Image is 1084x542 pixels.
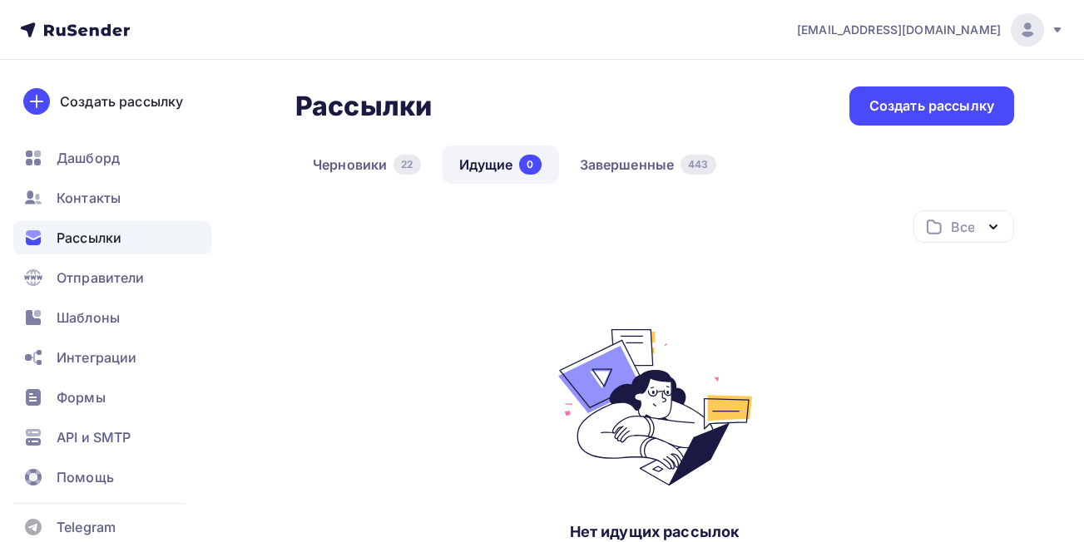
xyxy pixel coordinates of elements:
[295,145,438,184] a: Черновики22
[57,268,145,288] span: Отправители
[951,217,974,237] div: Все
[442,145,559,184] a: Идущие0
[13,261,211,294] a: Отправители
[13,181,211,214] a: Контакты
[570,522,740,542] div: Нет идущих рассылок
[797,13,1064,47] a: [EMAIL_ADDRESS][DOMAIN_NAME]
[394,155,420,175] div: 22
[913,210,1014,243] button: Все
[869,96,994,116] div: Создать рассылку
[57,347,136,367] span: Интеграции
[519,155,541,175] div: 0
[57,467,114,487] span: Помощь
[57,387,106,407] span: Формы
[57,188,121,208] span: Контакты
[13,381,211,414] a: Формы
[13,221,211,254] a: Рассылки
[57,427,131,447] span: API и SMTP
[57,148,120,168] span: Дашборд
[57,517,116,537] span: Telegram
[57,308,120,328] span: Шаблоны
[57,228,121,248] span: Рассылки
[13,141,211,175] a: Дашборд
[13,301,211,334] a: Шаблоны
[60,91,183,111] div: Создать рассылку
[295,90,432,123] h2: Рассылки
[681,155,715,175] div: 443
[562,145,734,184] a: Завершенные443
[797,22,1001,38] span: [EMAIL_ADDRESS][DOMAIN_NAME]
